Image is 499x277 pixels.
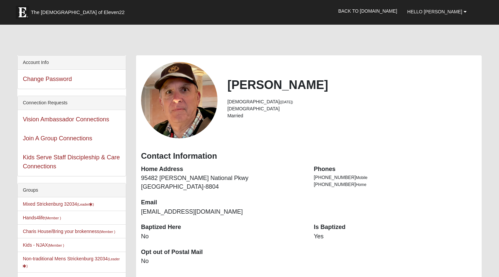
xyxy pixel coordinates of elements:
[18,56,125,70] div: Account Info
[402,3,472,20] a: Hello [PERSON_NAME]
[356,182,367,187] span: Home
[314,232,477,241] dd: Yes
[314,174,477,181] li: [PHONE_NUMBER]
[16,6,29,19] img: Eleven22 logo
[77,202,94,206] small: (Leader )
[407,9,462,14] span: Hello [PERSON_NAME]
[141,198,304,207] dt: Email
[48,243,64,247] small: (Member )
[227,105,477,112] li: [DEMOGRAPHIC_DATA]
[141,232,304,241] dd: No
[12,2,146,19] a: The [DEMOGRAPHIC_DATA] of Eleven22
[227,98,477,105] li: [DEMOGRAPHIC_DATA]
[23,76,72,82] a: Change Password
[45,216,61,220] small: (Member )
[356,175,368,180] span: Mobile
[23,154,120,170] a: Kids Serve Staff Discipleship & Care Connections
[23,135,92,142] a: Join A Group Connections
[314,165,477,174] dt: Phones
[18,183,125,197] div: Groups
[99,230,115,234] small: (Member )
[314,181,477,188] li: [PHONE_NUMBER]
[314,223,477,232] dt: Is Baptized
[280,100,293,104] small: ([DATE])
[141,174,304,191] dd: 95482 [PERSON_NAME] National Pkwy [GEOGRAPHIC_DATA]-8804
[23,215,61,220] a: Hands4life(Member )
[141,257,304,266] dd: No
[23,242,64,248] a: Kids - NJAX(Member )
[31,9,124,16] span: The [DEMOGRAPHIC_DATA] of Eleven22
[141,165,304,174] dt: Home Address
[18,96,125,110] div: Connection Requests
[23,256,120,268] a: Non-traditional Mens Strickenburg 32034(Leader)
[227,112,477,119] li: Married
[141,208,304,216] dd: [EMAIL_ADDRESS][DOMAIN_NAME]
[23,229,115,234] a: Charis House/Bring your brokenness(Member )
[141,62,217,138] a: View Fullsize Photo
[141,248,304,257] dt: Opt out of Postal Mail
[227,78,477,92] h2: [PERSON_NAME]
[333,3,402,19] a: Back to [DOMAIN_NAME]
[141,151,477,161] h3: Contact Information
[23,116,109,123] a: Vision Ambassador Connections
[23,201,94,207] a: Mixed Strickenburg 32034(Leader)
[141,223,304,232] dt: Baptized Here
